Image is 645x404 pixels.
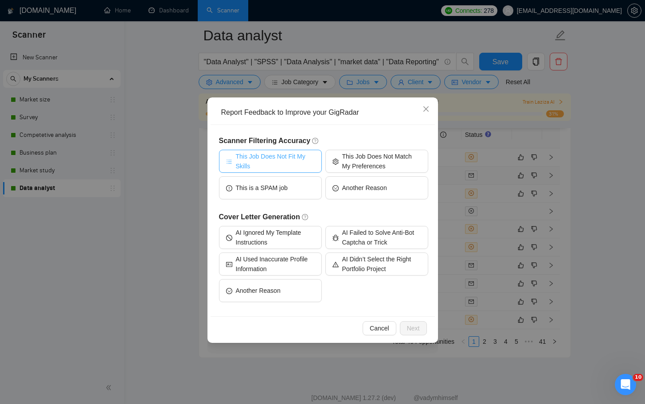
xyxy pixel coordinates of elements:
[236,183,288,193] span: This is a SPAM job
[236,254,315,274] span: AI Used Inaccurate Profile Information
[332,158,339,164] span: setting
[219,150,322,173] button: barsThis Job Does Not Fit My Skills
[325,150,428,173] button: settingThis Job Does Not Match My Preferences
[219,212,428,222] h5: Cover Letter Generation
[219,136,428,146] h5: Scanner Filtering Accuracy
[342,228,421,247] span: AI Failed to Solve Anti-Bot Captcha or Trick
[370,323,389,333] span: Cancel
[325,226,428,249] button: bugAI Failed to Solve Anti-Bot Captcha or Trick
[302,214,309,221] span: question-circle
[332,184,339,191] span: frown
[236,286,281,295] span: Another Reason
[226,234,232,241] span: stop
[226,184,232,191] span: exclamation-circle
[342,183,387,193] span: Another Reason
[414,97,438,121] button: Close
[332,234,339,241] span: bug
[633,374,643,381] span: 10
[219,226,322,249] button: stopAI Ignored My Template Instructions
[422,105,430,113] span: close
[342,151,421,171] span: This Job Does Not Match My Preferences
[219,279,322,302] button: frownAnother Reason
[226,287,232,294] span: frown
[236,228,315,247] span: AI Ignored My Template Instructions
[236,151,315,171] span: This Job Does Not Fit My Skills
[332,260,339,267] span: warning
[342,254,421,274] span: AI Didn’t Select the Right Portfolio Project
[363,321,396,335] button: Cancel
[325,176,428,199] button: frownAnother Reason
[615,374,636,395] iframe: Intercom live chat
[226,158,232,164] span: bars
[312,137,319,144] span: question-circle
[219,252,322,276] button: idcardAI Used Inaccurate Profile Information
[400,321,427,335] button: Next
[221,108,430,117] div: Report Feedback to Improve your GigRadar
[325,252,428,276] button: warningAI Didn’t Select the Right Portfolio Project
[226,260,232,267] span: idcard
[219,176,322,199] button: exclamation-circleThis is a SPAM job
